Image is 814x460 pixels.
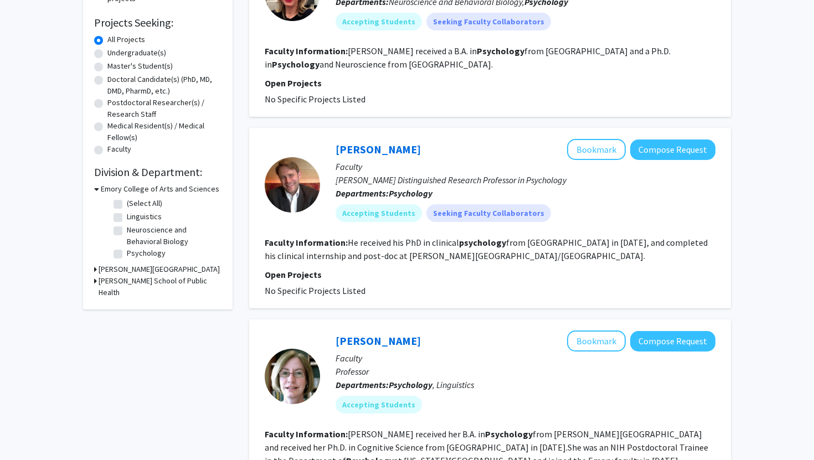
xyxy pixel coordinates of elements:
[265,76,715,90] p: Open Projects
[389,379,474,390] span: , Linguistics
[336,204,422,222] mat-chip: Accepting Students
[265,428,348,440] b: Faculty Information:
[389,188,432,199] b: Psychology
[94,166,221,179] h2: Division & Department:
[265,45,348,56] b: Faculty Information:
[94,16,221,29] h2: Projects Seeking:
[336,396,422,414] mat-chip: Accepting Students
[389,379,432,390] b: Psychology
[485,428,533,440] b: Psychology
[107,143,131,155] label: Faculty
[107,60,173,72] label: Master's Student(s)
[336,334,421,348] a: [PERSON_NAME]
[336,142,421,156] a: [PERSON_NAME]
[127,247,166,259] label: Psychology
[101,183,219,195] h3: Emory College of Arts and Sciences
[8,410,47,452] iframe: Chat
[265,45,671,70] fg-read-more: [PERSON_NAME] received a B.A. in from [GEOGRAPHIC_DATA] and a Ph.D. in and Neuroscience from [GEO...
[265,94,365,105] span: No Specific Projects Listed
[336,13,422,30] mat-chip: Accepting Students
[265,285,365,296] span: No Specific Projects Listed
[265,237,348,248] b: Faculty Information:
[107,47,166,59] label: Undergraduate(s)
[630,139,715,160] button: Compose Request to Michael Treadway
[426,13,551,30] mat-chip: Seeking Faculty Collaborators
[99,275,221,298] h3: [PERSON_NAME] School of Public Health
[336,173,715,187] p: [PERSON_NAME] Distinguished Research Professor in Psychology
[336,352,715,365] p: Faculty
[336,160,715,173] p: Faculty
[459,237,506,248] b: psychology
[107,74,221,97] label: Doctoral Candidate(s) (PhD, MD, DMD, PharmD, etc.)
[107,97,221,120] label: Postdoctoral Researcher(s) / Research Staff
[426,204,551,222] mat-chip: Seeking Faculty Collaborators
[336,379,389,390] b: Departments:
[272,59,320,70] b: Psychology
[567,139,626,160] button: Add Michael Treadway to Bookmarks
[336,188,389,199] b: Departments:
[127,224,219,247] label: Neuroscience and Behavioral Biology
[127,211,162,223] label: Linguistics
[127,198,162,209] label: (Select All)
[99,263,220,275] h3: [PERSON_NAME][GEOGRAPHIC_DATA]
[265,268,715,281] p: Open Projects
[336,365,715,378] p: Professor
[265,237,708,261] fg-read-more: He received his PhD in clinical from [GEOGRAPHIC_DATA] in [DATE], and completed his clinical inte...
[477,45,524,56] b: Psychology
[107,34,145,45] label: All Projects
[630,331,715,352] button: Compose Request to Lynne Nygaard
[567,330,626,352] button: Add Lynne Nygaard to Bookmarks
[107,120,221,143] label: Medical Resident(s) / Medical Fellow(s)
